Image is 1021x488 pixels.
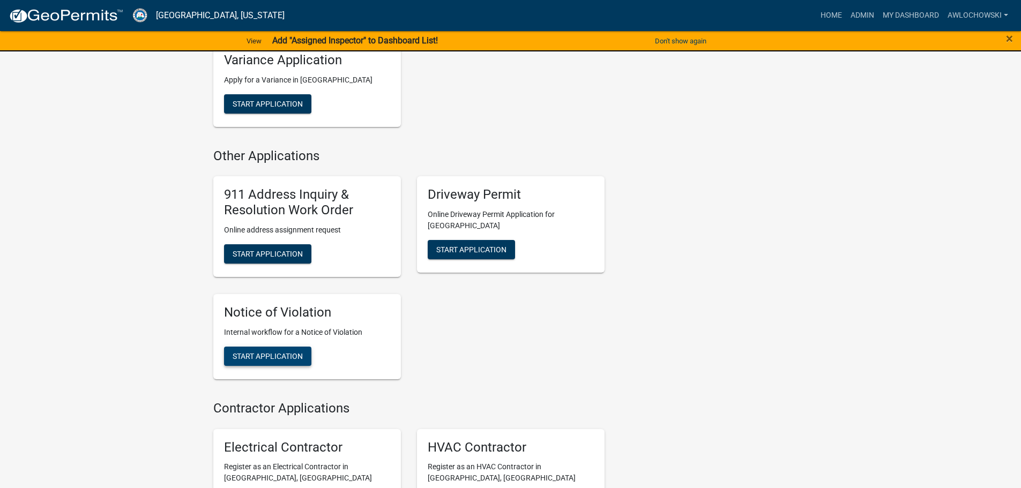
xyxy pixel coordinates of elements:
h4: Contractor Applications [213,401,605,416]
h4: Other Applications [213,148,605,164]
p: Apply for a Variance in [GEOGRAPHIC_DATA] [224,74,390,86]
span: Start Application [233,351,303,360]
h5: HVAC Contractor [428,440,594,455]
a: Home [816,5,846,26]
h5: Notice of Violation [224,305,390,320]
button: Don't show again [651,32,711,50]
span: Start Application [233,250,303,258]
span: Start Application [233,99,303,108]
button: Start Application [224,347,311,366]
button: Close [1006,32,1013,45]
h5: Variance Application [224,52,390,68]
a: My Dashboard [878,5,943,26]
p: Online address assignment request [224,224,390,236]
p: Register as an HVAC Contractor in [GEOGRAPHIC_DATA], [GEOGRAPHIC_DATA] [428,461,594,484]
a: awlochowski [943,5,1012,26]
wm-workflow-list-section: Other Applications [213,148,605,388]
a: Admin [846,5,878,26]
p: Register as an Electrical Contractor in [GEOGRAPHIC_DATA], [GEOGRAPHIC_DATA] [224,461,390,484]
h5: 911 Address Inquiry & Resolution Work Order [224,187,390,218]
button: Start Application [224,244,311,264]
button: Start Application [428,240,515,259]
p: Online Driveway Permit Application for [GEOGRAPHIC_DATA] [428,209,594,231]
h5: Electrical Contractor [224,440,390,455]
span: × [1006,31,1013,46]
button: Start Application [224,94,311,114]
p: Internal workflow for a Notice of Violation [224,327,390,338]
a: View [242,32,266,50]
strong: Add "Assigned Inspector" to Dashboard List! [272,35,438,46]
h5: Driveway Permit [428,187,594,202]
img: Gilmer County, Georgia [132,8,147,22]
span: Start Application [436,245,506,254]
a: [GEOGRAPHIC_DATA], [US_STATE] [156,6,285,25]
